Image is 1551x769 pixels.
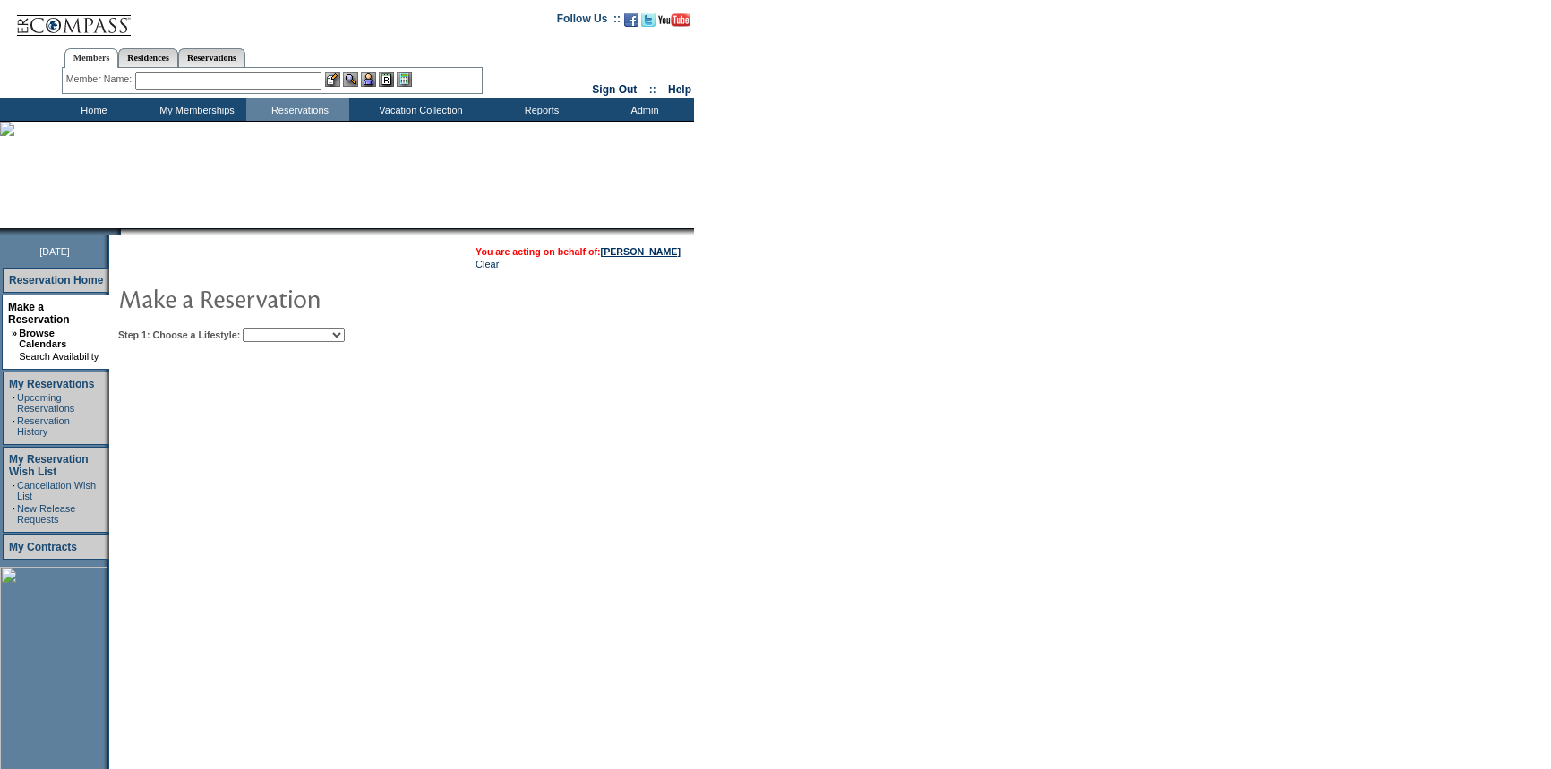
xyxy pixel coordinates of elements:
a: Subscribe to our YouTube Channel [658,18,690,29]
a: My Reservations [9,378,94,390]
a: New Release Requests [17,503,75,525]
span: [DATE] [39,246,70,257]
a: Search Availability [19,351,99,362]
td: · [13,503,15,525]
td: · [12,351,17,362]
a: Clear [476,259,499,269]
a: Follow us on Twitter [641,18,656,29]
a: Browse Calendars [19,328,66,349]
img: pgTtlMakeReservation.gif [118,280,476,316]
img: b_calculator.gif [397,72,412,87]
img: View [343,72,358,87]
td: Follow Us :: [557,11,621,32]
a: Become our fan on Facebook [624,18,638,29]
img: blank.gif [121,228,123,235]
img: Subscribe to our YouTube Channel [658,13,690,27]
a: My Contracts [9,541,77,553]
span: :: [649,83,656,96]
img: promoShadowLeftCorner.gif [115,228,121,235]
img: Follow us on Twitter [641,13,656,27]
b: » [12,328,17,338]
a: Help [668,83,691,96]
img: b_edit.gif [325,72,340,87]
a: Sign Out [592,83,637,96]
b: Step 1: Choose a Lifestyle: [118,329,240,340]
td: Reports [488,98,591,121]
a: Members [64,48,119,68]
a: Reservations [178,48,245,67]
span: You are acting on behalf of: [476,246,681,257]
a: Reservation Home [9,274,103,286]
td: · [13,392,15,414]
a: [PERSON_NAME] [601,246,681,257]
a: Cancellation Wish List [17,480,96,501]
td: · [13,415,15,437]
a: Residences [118,48,178,67]
img: Impersonate [361,72,376,87]
td: Reservations [246,98,349,121]
td: Admin [591,98,694,121]
a: Upcoming Reservations [17,392,74,414]
td: My Memberships [143,98,246,121]
td: Home [40,98,143,121]
div: Member Name: [66,72,135,87]
td: · [13,480,15,501]
img: Become our fan on Facebook [624,13,638,27]
a: Make a Reservation [8,301,70,326]
img: Reservations [379,72,394,87]
a: My Reservation Wish List [9,453,89,478]
a: Reservation History [17,415,70,437]
td: Vacation Collection [349,98,488,121]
